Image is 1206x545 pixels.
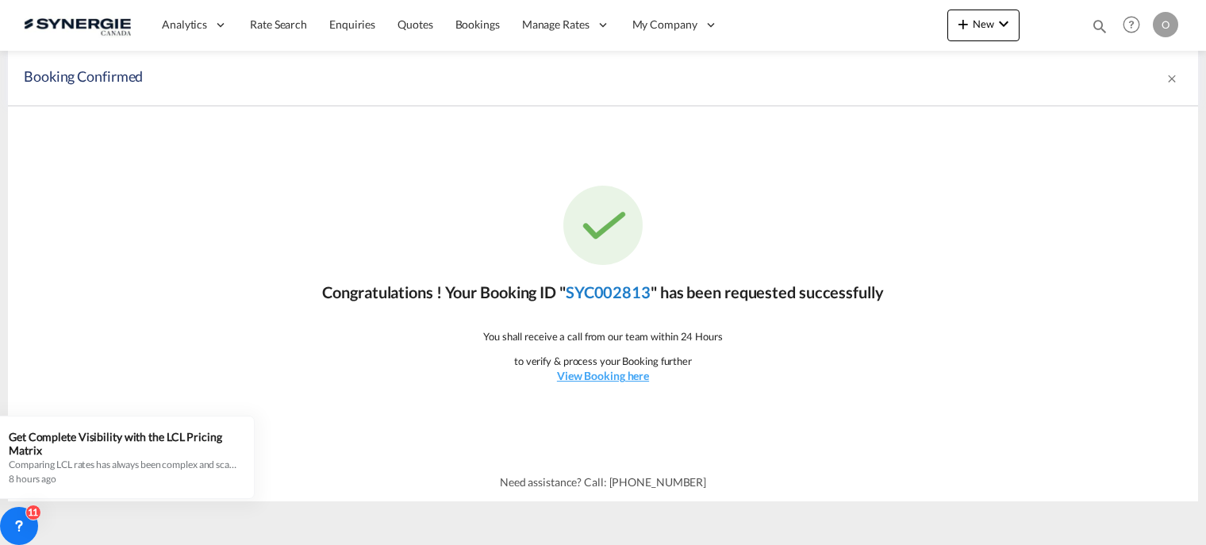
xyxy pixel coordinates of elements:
span: Analytics [162,17,207,33]
div: Booking Confirmed [24,67,951,90]
p: Need assistance? Call: [PHONE_NUMBER] [500,474,706,490]
p: to verify & process your Booking further [514,354,692,368]
div: Help [1118,11,1153,40]
span: New [954,17,1013,30]
md-icon: icon-plus 400-fg [954,14,973,33]
span: Bookings [455,17,500,31]
span: Help [1118,11,1145,38]
md-icon: icon-magnify [1091,17,1108,35]
p: You shall receive a call from our team within 24 Hours [483,329,723,344]
span: Manage Rates [522,17,590,33]
p: Congratulations ! Your Booking ID " " has been requested successfully [322,281,883,303]
iframe: Chat [12,462,67,521]
div: icon-magnify [1091,17,1108,41]
span: Enquiries [329,17,375,31]
img: 1f56c880d42311ef80fc7dca854c8e59.png [24,7,131,43]
md-icon: icon-close [1166,72,1178,85]
a: SYC002813 [566,282,651,301]
div: O [1153,12,1178,37]
button: icon-plus 400-fgNewicon-chevron-down [947,10,1020,41]
span: My Company [632,17,697,33]
md-icon: icon-chevron-down [994,14,1013,33]
span: Quotes [398,17,432,31]
span: Rate Search [250,17,307,31]
u: View Booking here [557,369,649,382]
